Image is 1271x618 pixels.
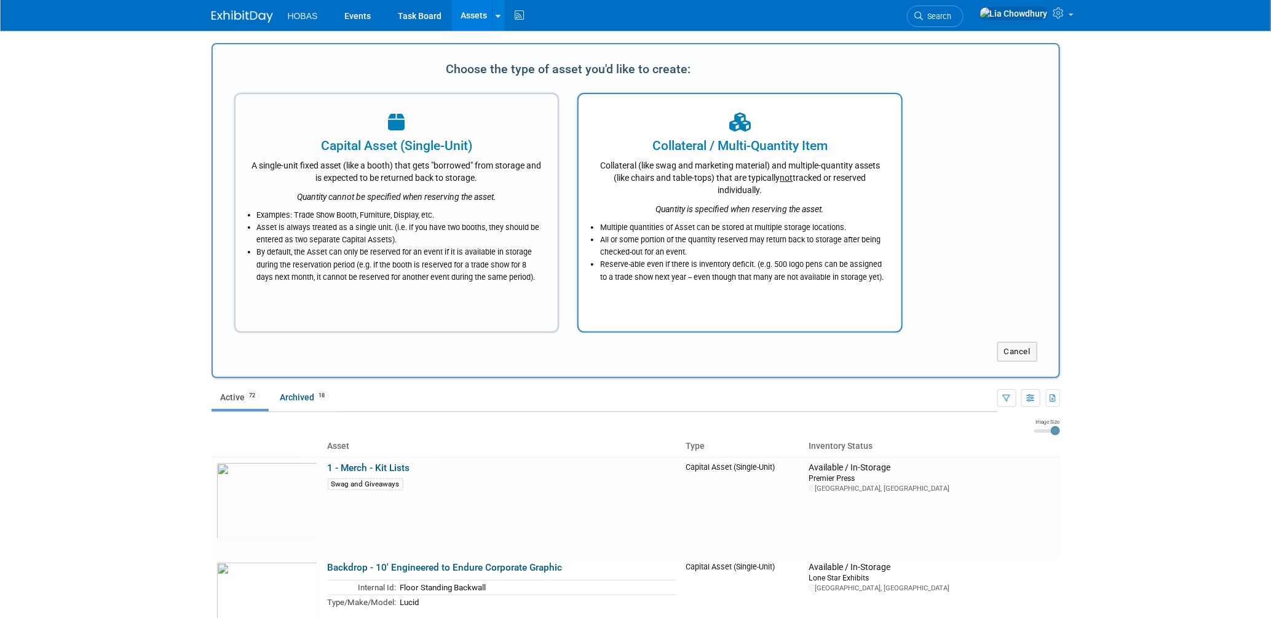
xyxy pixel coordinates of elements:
[297,192,496,202] i: Quantity cannot be specified when reserving the asset.
[997,342,1037,362] button: Cancel
[257,209,543,221] li: Examples: Trade Show Booth, Furniture, Display, etc.
[212,10,273,23] img: ExhibitDay
[257,221,543,246] li: Asset is always treated as a single unit. (i.e. if you have two booths, they should be entered as...
[656,204,825,214] i: Quantity is specified when reserving the asset.
[681,457,804,557] td: Capital Asset (Single-Unit)
[600,258,886,283] li: Reserve-able even if there is inventory deficit. (e.g. 500 logo pens can be assigned to a trade s...
[288,11,318,21] span: HOBAS
[594,155,886,196] div: Collateral (like swag and marketing material) and multiple-quantity assets (like chairs and table...
[594,137,886,155] div: Collateral / Multi-Quantity Item
[246,391,259,400] span: 72
[251,137,543,155] div: Capital Asset (Single-Unit)
[600,221,886,234] li: Multiple quantities of Asset can be stored at multiple storage locations.
[234,57,903,81] div: Choose the type of asset you'd like to create:
[328,595,397,609] td: Type/Make/Model:
[600,234,886,258] li: All or some portion of the quantity reserved may return back to storage after being checked-out f...
[907,6,964,27] a: Search
[809,562,1055,573] div: Available / In-Storage
[271,386,338,409] a: Archived18
[212,386,269,409] a: Active72
[780,173,793,183] span: not
[1034,418,1060,426] div: Image Size
[924,12,952,21] span: Search
[328,580,397,595] td: Internal Id:
[980,7,1048,20] img: Lia Chowdhury
[323,436,681,457] th: Asset
[328,462,410,473] a: 1 - Merch - Kit Lists
[257,246,543,283] li: By default, the Asset can only be reserved for an event if it is available in storage during the ...
[809,584,1055,593] div: [GEOGRAPHIC_DATA], [GEOGRAPHIC_DATA]
[809,473,1055,483] div: Premier Press
[809,484,1055,493] div: [GEOGRAPHIC_DATA], [GEOGRAPHIC_DATA]
[809,462,1055,473] div: Available / In-Storage
[251,155,543,184] div: A single-unit fixed asset (like a booth) that gets "borrowed" from storage and is expected to be ...
[328,478,403,490] div: Swag and Giveaways
[397,580,676,595] td: Floor Standing Backwall
[809,572,1055,583] div: Lone Star Exhibits
[681,436,804,457] th: Type
[328,562,563,573] a: Backdrop - 10' Engineered to Endure Corporate Graphic
[315,391,329,400] span: 18
[397,595,676,609] td: Lucid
